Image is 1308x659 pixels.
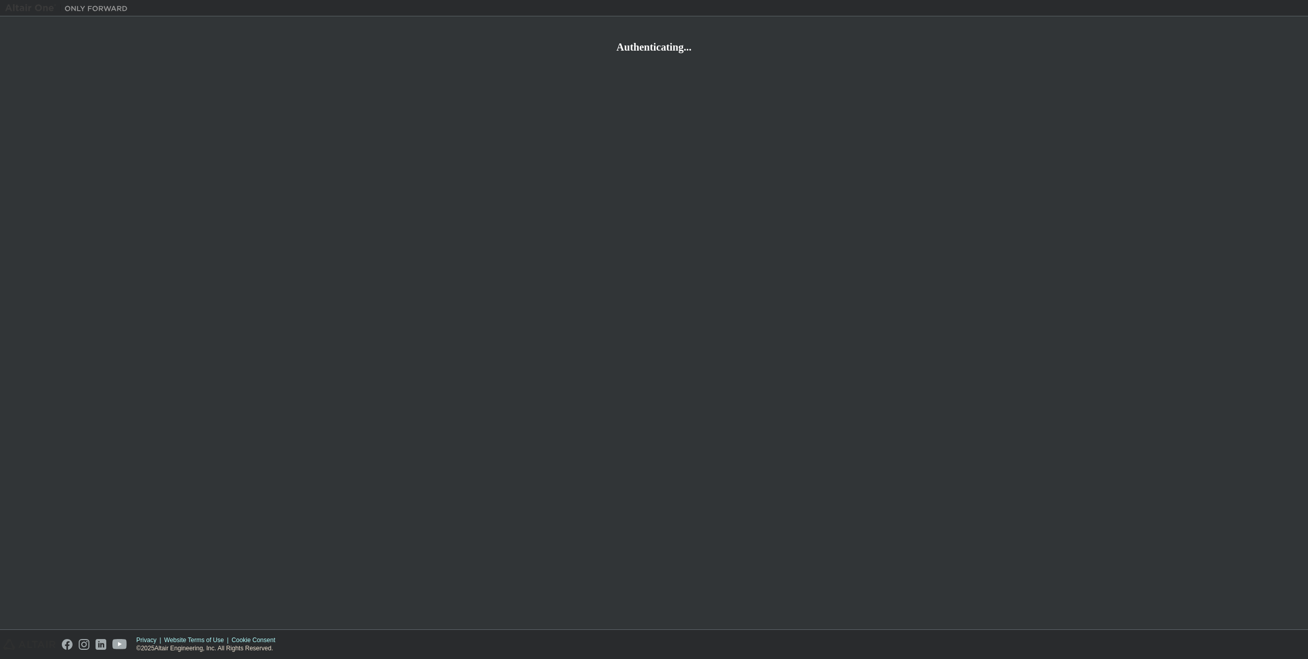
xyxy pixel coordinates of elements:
img: instagram.svg [79,639,89,650]
h2: Authenticating... [5,40,1303,54]
div: Cookie Consent [231,636,281,644]
img: linkedin.svg [96,639,106,650]
img: altair_logo.svg [3,639,56,650]
img: Altair One [5,3,133,13]
div: Privacy [136,636,164,644]
p: © 2025 Altair Engineering, Inc. All Rights Reserved. [136,644,282,653]
div: Website Terms of Use [164,636,231,644]
img: facebook.svg [62,639,73,650]
img: youtube.svg [112,639,127,650]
